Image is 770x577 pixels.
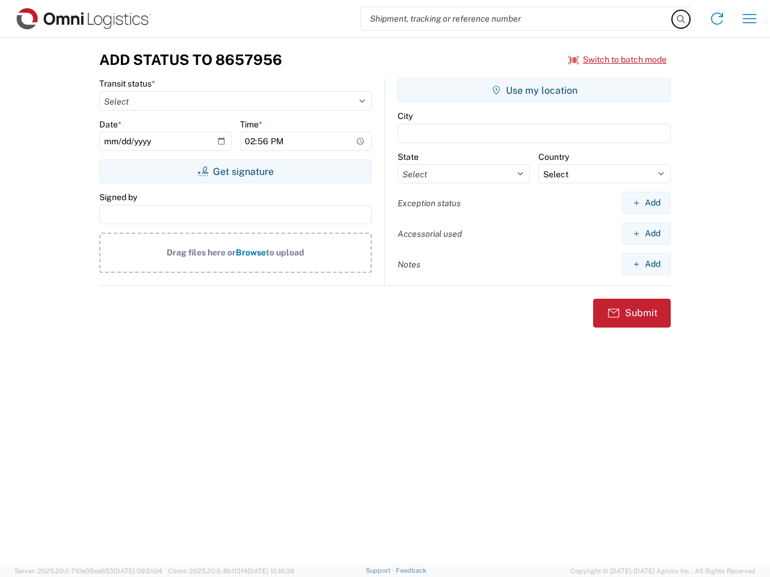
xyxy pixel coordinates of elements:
[240,119,262,130] label: Time
[266,248,304,257] span: to upload
[167,248,236,257] span: Drag files here or
[99,119,122,130] label: Date
[398,198,461,209] label: Exception status
[99,78,155,89] label: Transit status
[398,228,462,239] label: Accessorial used
[247,567,294,575] span: [DATE] 10:16:38
[622,253,671,275] button: Add
[398,78,671,102] button: Use my location
[99,159,372,183] button: Get signature
[622,192,671,214] button: Add
[168,567,294,575] span: Client: 2025.20.0-8b113f4
[236,248,266,257] span: Browse
[538,151,569,162] label: Country
[361,7,673,30] input: Shipment, tracking or reference number
[99,51,282,69] h3: Add Status to 8657956
[14,567,162,575] span: Server: 2025.20.0-710e05ee653
[398,151,419,162] label: State
[622,222,671,245] button: Add
[570,566,756,576] span: Copyright © [DATE]-[DATE] Agistix Inc., All Rights Reserved
[396,567,427,574] a: Feedback
[114,567,162,575] span: [DATE] 09:51:04
[568,50,667,70] button: Switch to batch mode
[398,259,420,270] label: Notes
[366,567,396,574] a: Support
[99,192,137,203] label: Signed by
[593,299,671,328] button: Submit
[398,111,413,121] label: City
